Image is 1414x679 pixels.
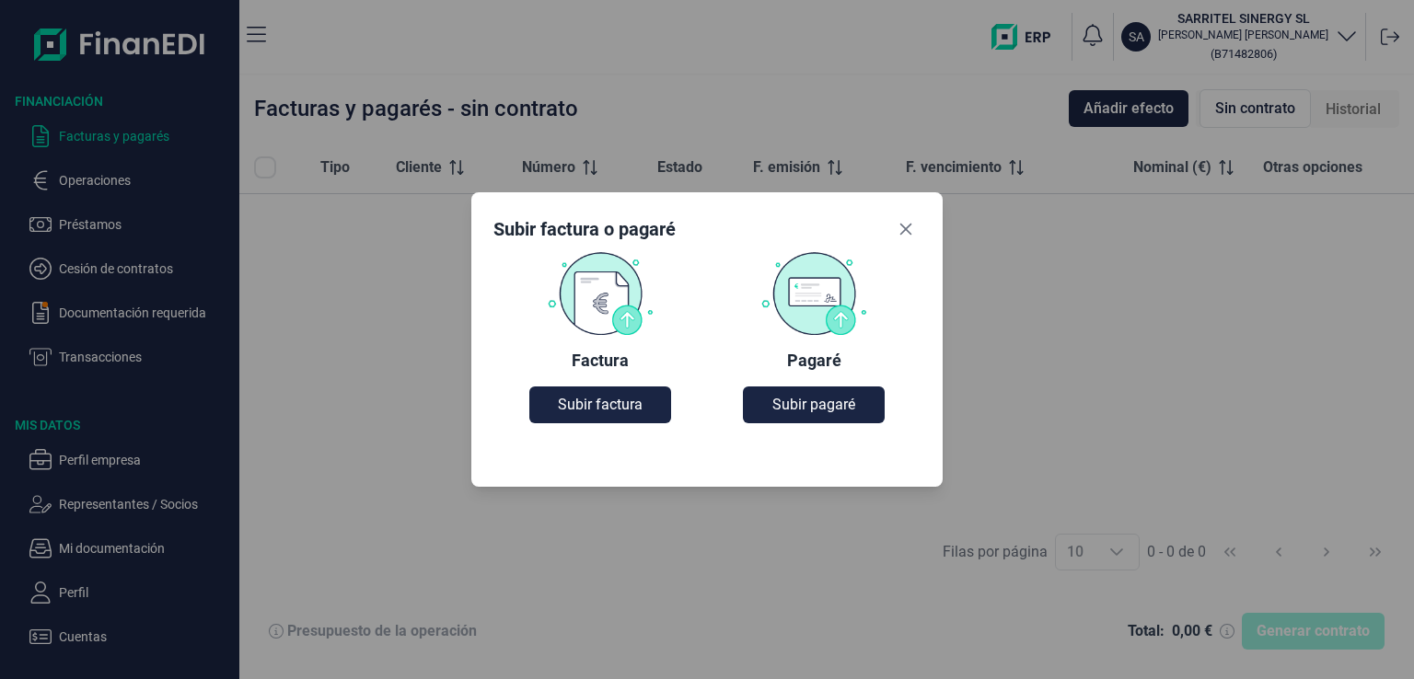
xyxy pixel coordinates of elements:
button: Subir factura [529,386,672,423]
div: Factura [572,350,629,372]
img: Pagaré [760,251,867,335]
span: Subir factura [558,394,643,416]
div: Subir factura o pagaré [493,216,676,242]
img: Factura [547,251,654,335]
div: Pagaré [787,350,841,372]
button: Subir pagaré [743,386,886,423]
button: Close [891,214,921,244]
span: Subir pagaré [772,394,855,416]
